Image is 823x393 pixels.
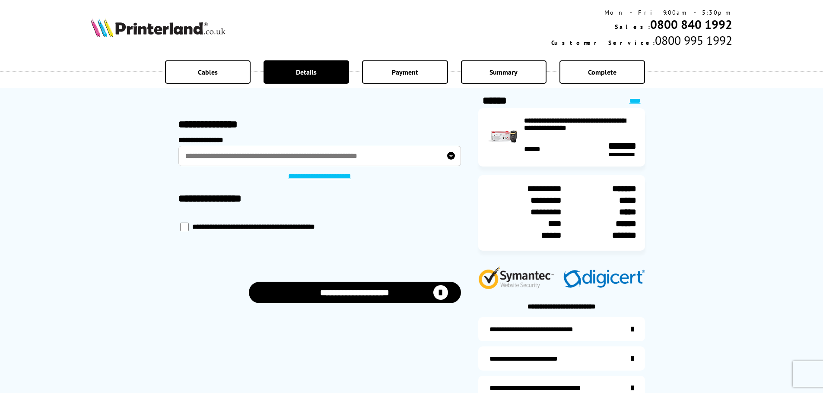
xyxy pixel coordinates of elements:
[392,68,418,76] span: Payment
[478,346,645,371] a: items-arrive
[551,39,655,47] span: Customer Service:
[91,18,226,37] img: Printerland Logo
[489,68,518,76] span: Summary
[296,68,317,76] span: Details
[478,317,645,341] a: additional-ink
[650,16,732,32] a: 0800 840 1992
[588,68,616,76] span: Complete
[655,32,732,48] span: 0800 995 1992
[198,68,218,76] span: Cables
[551,9,732,16] div: Mon - Fri 9:00am - 5:30pm
[615,23,650,31] span: Sales:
